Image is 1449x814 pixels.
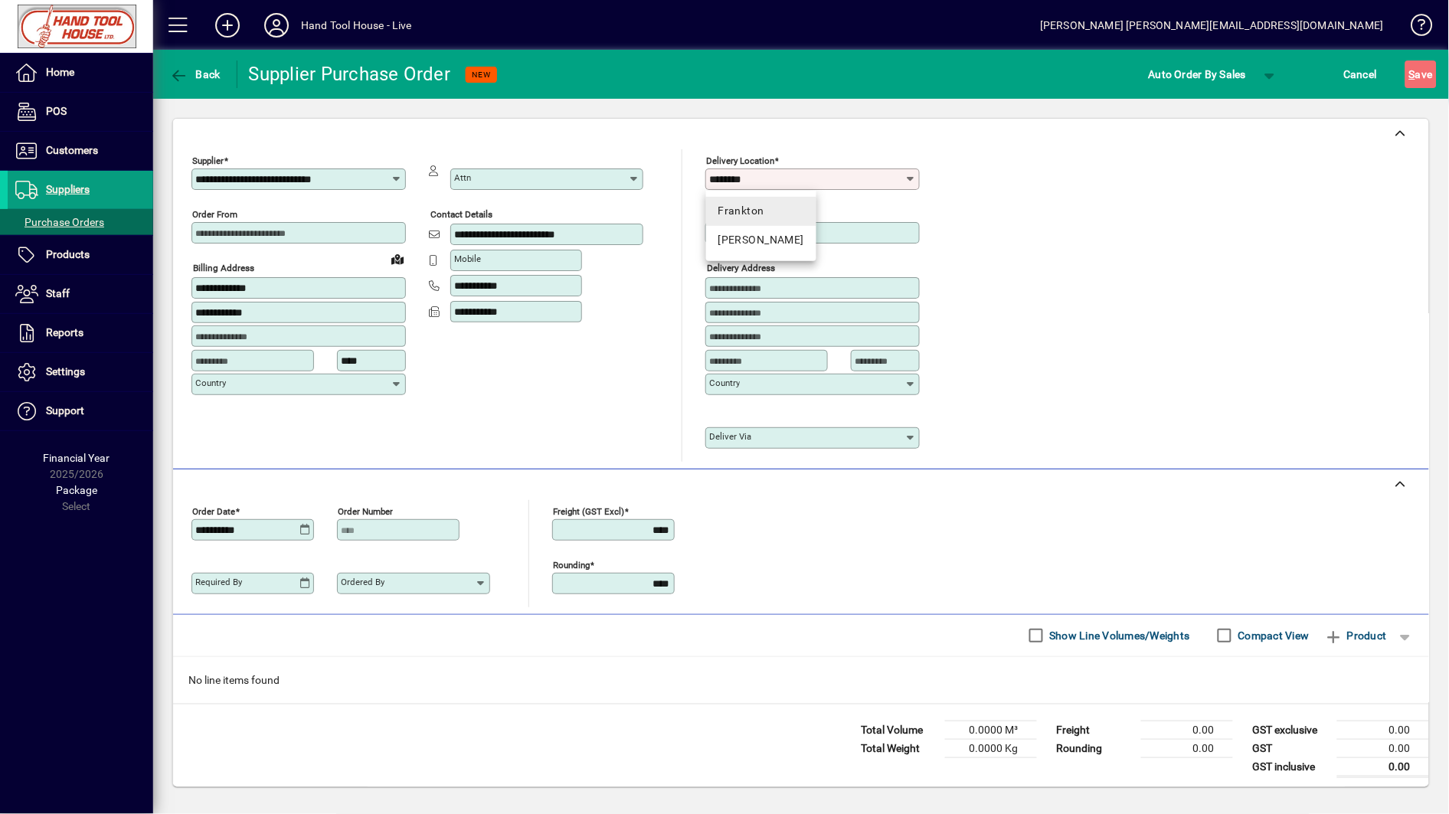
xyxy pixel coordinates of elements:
a: Settings [8,353,153,391]
a: POS [8,93,153,131]
mat-label: Delivery Location [706,155,774,166]
span: ave [1409,62,1433,87]
span: Settings [46,365,85,378]
td: Rounding [1049,739,1141,757]
td: Total Weight [853,739,945,757]
mat-label: Country [709,378,740,388]
span: Purchase Orders [15,216,104,228]
td: 0.00 [1141,721,1233,739]
a: Support [8,392,153,430]
button: Save [1405,60,1437,88]
a: Home [8,54,153,92]
button: Cancel [1340,60,1382,88]
mat-label: Required by [195,577,242,587]
span: Product [1325,623,1387,648]
mat-label: Rounding [553,559,590,570]
a: Customers [8,132,153,170]
span: Suppliers [46,183,90,195]
mat-label: Freight (GST excl) [553,505,624,516]
a: View on map [385,247,410,271]
td: 0.00 [1337,739,1429,757]
mat-label: Supplier [192,155,224,166]
mat-label: Order number [338,505,393,516]
span: Support [46,404,84,417]
mat-label: Country [195,378,226,388]
span: S [1409,68,1415,80]
div: No line items found [173,657,1429,704]
a: Staff [8,275,153,313]
mat-label: Ordered by [341,577,384,587]
a: Purchase Orders [8,209,153,235]
td: GST inclusive [1245,757,1337,776]
div: [PERSON_NAME] [PERSON_NAME][EMAIL_ADDRESS][DOMAIN_NAME] [1040,13,1384,38]
a: Knowledge Base [1399,3,1430,53]
div: Hand Tool House - Live [301,13,412,38]
mat-label: Order from [192,209,237,220]
div: [PERSON_NAME] [718,232,805,248]
button: Profile [252,11,301,39]
td: 0.00 [1141,739,1233,757]
td: GST exclusive [1245,721,1337,739]
label: Compact View [1235,628,1310,643]
span: Products [46,248,90,260]
span: POS [46,105,67,117]
mat-label: Deliver via [709,431,751,442]
span: Package [56,484,97,496]
span: Cancel [1344,62,1378,87]
span: Back [169,68,221,80]
label: Show Line Volumes/Weights [1047,628,1190,643]
button: Auto Order By Sales [1141,60,1254,88]
span: Reports [46,326,83,338]
td: Total Volume [853,721,945,739]
a: Products [8,236,153,274]
span: Home [46,66,74,78]
mat-label: Order date [192,505,235,516]
span: Financial Year [44,452,110,464]
td: 0.0000 Kg [945,739,1037,757]
mat-option: Frankton [706,197,817,226]
span: Staff [46,287,70,299]
button: Back [165,60,224,88]
td: 0.00 [1337,757,1429,776]
span: NEW [472,70,491,80]
td: 0.0000 M³ [945,721,1037,739]
button: Product [1317,622,1395,649]
mat-label: Attn [454,172,471,183]
span: Auto Order By Sales [1149,62,1247,87]
app-page-header-button: Back [153,60,237,88]
td: 0.00 [1337,721,1429,739]
td: Freight [1049,721,1141,739]
mat-label: Mobile [454,253,481,264]
div: Frankton [718,203,805,219]
span: Customers [46,144,98,156]
div: Supplier Purchase Order [249,62,451,87]
mat-option: Te Rapa [706,226,817,255]
a: Reports [8,314,153,352]
button: Add [203,11,252,39]
td: GST [1245,739,1337,757]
